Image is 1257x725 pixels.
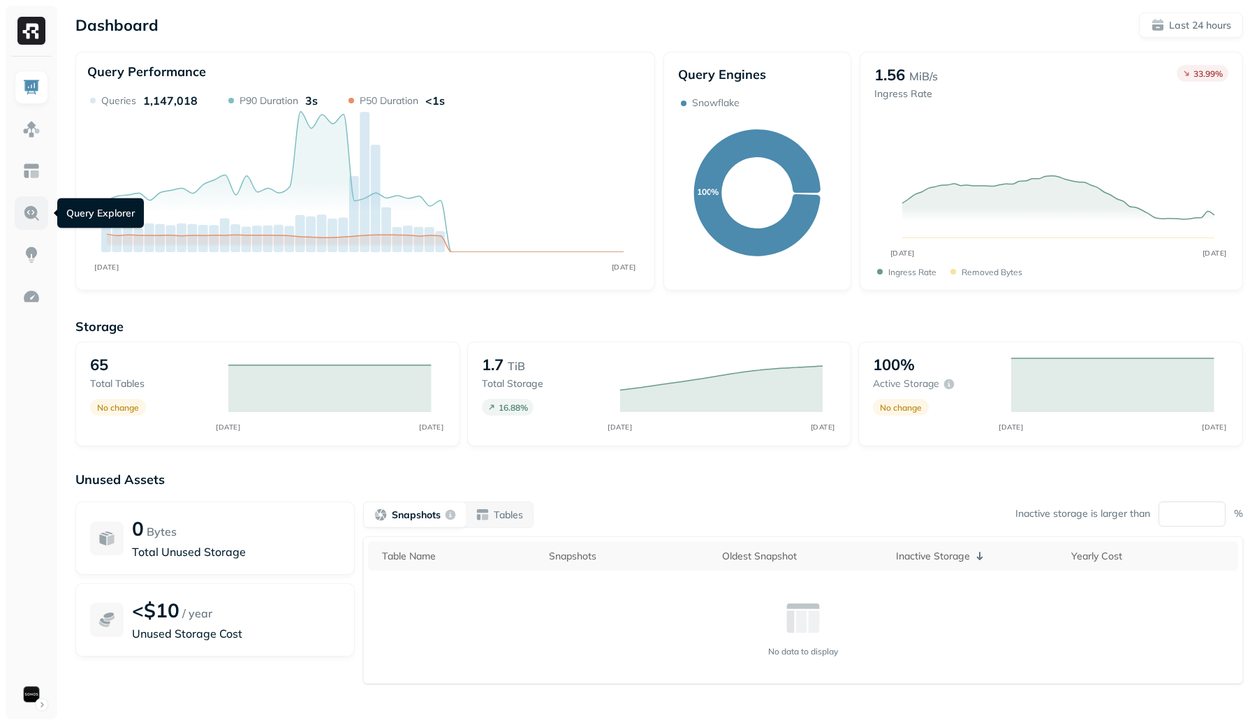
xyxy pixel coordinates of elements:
[1071,550,1231,563] div: Yearly Cost
[382,550,535,563] div: Table Name
[1234,507,1243,520] p: %
[962,267,1022,277] p: Removed bytes
[182,605,212,622] p: / year
[896,550,970,563] p: Inactive Storage
[999,423,1024,431] tspan: [DATE]
[143,94,198,108] p: 1,147,018
[1193,68,1223,79] p: 33.99 %
[22,246,41,264] img: Insights
[1203,423,1227,431] tspan: [DATE]
[494,508,523,522] p: Tables
[132,516,144,541] p: 0
[22,204,41,222] img: Query Explorer
[75,15,159,35] p: Dashboard
[874,87,938,101] p: Ingress Rate
[90,355,108,374] p: 65
[132,625,340,642] p: Unused Storage Cost
[873,355,915,374] p: 100%
[874,65,905,85] p: 1.56
[722,550,882,563] div: Oldest Snapshot
[482,355,503,374] p: 1.7
[1139,13,1243,38] button: Last 24 hours
[697,186,719,197] text: 100%
[612,263,636,272] tspan: [DATE]
[392,508,441,522] p: Snapshots
[147,523,177,540] p: Bytes
[57,198,144,228] div: Query Explorer
[499,402,528,413] p: 16.88 %
[22,120,41,138] img: Assets
[678,66,837,82] p: Query Engines
[94,263,119,272] tspan: [DATE]
[1202,249,1226,258] tspan: [DATE]
[75,318,1243,335] p: Storage
[22,684,41,704] img: Sonos
[17,17,45,45] img: Ryft
[132,598,179,622] p: <$10
[87,64,206,80] p: Query Performance
[692,96,740,110] p: Snowflake
[216,423,241,431] tspan: [DATE]
[101,94,136,108] p: Queries
[482,377,606,390] p: Total storage
[549,550,709,563] div: Snapshots
[1015,507,1150,520] p: Inactive storage is larger than
[873,377,939,390] p: Active storage
[425,94,445,108] p: <1s
[880,402,922,413] p: No change
[768,646,838,657] p: No data to display
[22,78,41,96] img: Dashboard
[90,377,214,390] p: Total tables
[305,94,318,108] p: 3s
[608,423,632,431] tspan: [DATE]
[22,288,41,306] img: Optimization
[132,543,340,560] p: Total Unused Storage
[360,94,418,108] p: P50 Duration
[890,249,914,258] tspan: [DATE]
[811,423,835,431] tspan: [DATE]
[240,94,298,108] p: P90 Duration
[1169,19,1231,32] p: Last 24 hours
[75,471,1243,488] p: Unused Assets
[508,358,525,374] p: TiB
[888,267,936,277] p: Ingress Rate
[97,402,139,413] p: No change
[419,423,443,431] tspan: [DATE]
[22,162,41,180] img: Asset Explorer
[909,68,938,85] p: MiB/s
